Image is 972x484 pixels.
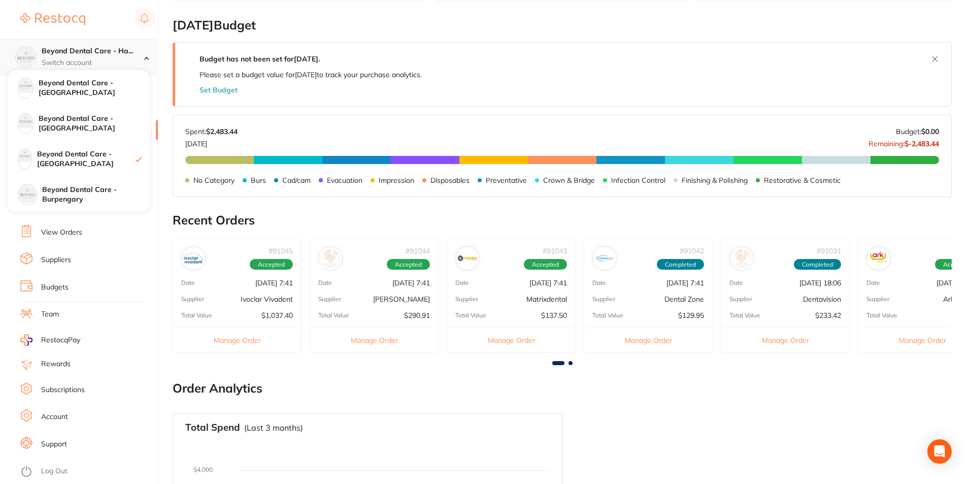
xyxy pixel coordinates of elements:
p: Preventative [486,176,527,184]
a: Account [41,412,68,422]
p: Budget: [896,127,939,136]
p: # 91031 [817,247,841,255]
p: $233.42 [815,311,841,319]
button: Log Out [20,464,155,480]
img: Beyond Dental Care - Hamilton [18,149,31,162]
p: [DATE] 18:06 [799,279,841,287]
img: Dental Zone [595,249,614,268]
p: Total Value [181,312,212,319]
p: Cad/cam [282,176,311,184]
h4: Beyond Dental Care - Hamilton [42,46,144,56]
p: Dental Zone [664,295,704,303]
p: Total Value [455,312,486,319]
img: RestocqPay [20,334,32,346]
p: [DATE] 7:41 [529,279,567,287]
p: [DATE] [185,136,238,148]
strong: $-2,483.44 [904,139,939,148]
span: Completed [794,259,841,270]
img: Dentavision [732,249,751,268]
img: Matrixdental [458,249,477,268]
button: Set Budget [199,86,238,94]
p: [DATE] 7:41 [666,279,704,287]
img: Beyond Dental Care - Hamilton [16,47,36,67]
p: Supplier [455,296,478,303]
p: Crown & Bridge [543,176,595,184]
img: Ivoclar Vivadent [184,249,203,268]
p: Please set a budget value for [DATE] to track your purchase analytics. [199,71,422,79]
a: Log Out [41,466,68,476]
p: (Last 3 months) [244,423,303,432]
p: Infection Control [611,176,665,184]
p: Total Value [729,312,760,319]
p: Restorative & Cosmetic [764,176,841,184]
h4: Beyond Dental Care - Burpengary [42,185,150,205]
p: Impression [379,176,414,184]
p: Remaining: [868,136,939,148]
p: Total Value [592,312,623,319]
p: # 91043 [543,247,567,255]
img: Beyond Dental Care - Sandstone Point [18,78,33,92]
h2: Order Analytics [173,381,952,396]
a: Team [41,309,59,319]
p: Date [181,279,195,286]
p: No Category [193,176,234,184]
h4: Beyond Dental Care - [GEOGRAPHIC_DATA] [39,78,150,98]
p: [DATE] 7:41 [392,279,430,287]
p: [PERSON_NAME] [373,295,430,303]
p: Supplier [729,296,752,303]
button: Manage Order [584,328,712,352]
p: Matrixdental [526,295,567,303]
button: Manage Order [447,328,575,352]
p: Dentavision [803,295,841,303]
p: # 91045 [269,247,293,255]
button: Manage Order [173,328,301,352]
strong: $0.00 [921,127,939,136]
img: Beyond Dental Care - Burpengary [18,184,37,203]
a: Subscriptions [41,385,85,395]
img: Ark Health [869,249,888,268]
p: Burs [251,176,266,184]
h2: [DATE] Budget [173,18,952,33]
span: Completed [657,259,704,270]
p: Total Value [318,312,349,319]
p: # 91044 [406,247,430,255]
p: Ivoclar Vivadent [241,295,293,303]
span: RestocqPay [41,335,80,345]
a: RestocqPay [20,334,80,346]
strong: $2,483.44 [206,127,238,136]
img: Henry Schein Halas [321,249,340,268]
p: Date [318,279,332,286]
p: Total Value [866,312,897,319]
p: $137.50 [541,311,567,319]
a: Budgets [41,282,69,293]
p: Evacuation [327,176,362,184]
h4: Beyond Dental Care - [GEOGRAPHIC_DATA] [37,149,136,169]
p: $1,037.40 [261,311,293,319]
a: Restocq Logo [20,8,85,31]
p: Date [455,279,469,286]
div: Open Intercom Messenger [927,439,952,464]
button: Manage Order [721,328,849,352]
p: Finishing & Polishing [682,176,748,184]
span: Accepted [387,259,430,270]
p: # 91042 [680,247,704,255]
p: Spent: [185,127,238,136]
p: Switch account [42,58,144,68]
p: $129.95 [678,311,704,319]
p: Supplier [592,296,615,303]
a: Support [41,439,67,449]
img: Beyond Dental Care - Brighton [18,113,33,128]
p: [DATE] 7:41 [255,279,293,287]
h3: Total Spend [185,422,240,433]
p: Supplier [181,296,204,303]
h2: Recent Orders [173,213,952,228]
span: Accepted [250,259,293,270]
strong: Budget has not been set for [DATE] . [199,54,320,63]
a: View Orders [41,228,82,238]
button: Manage Order [310,328,438,352]
span: Accepted [524,259,567,270]
p: Supplier [866,296,889,303]
a: Rewards [41,359,71,369]
p: Disposables [430,176,470,184]
p: $290.91 [404,311,430,319]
